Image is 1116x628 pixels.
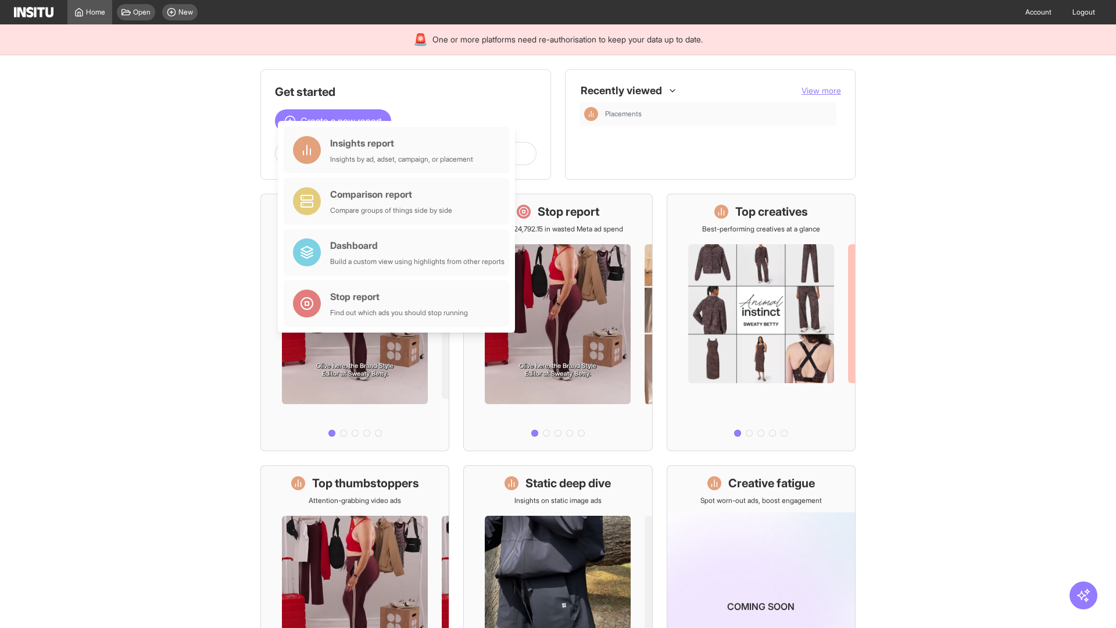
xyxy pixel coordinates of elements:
div: Comparison report [330,187,452,201]
span: Create a new report [301,114,382,128]
div: Stop report [330,290,468,304]
span: One or more platforms need re-authorisation to keep your data up to date. [432,34,703,45]
div: 🚨 [413,31,428,48]
h1: Stop report [538,204,599,220]
div: Dashboard [330,238,505,252]
a: Stop reportSave £24,792.15 in wasted Meta ad spend [463,194,652,451]
span: Placements [605,109,832,119]
div: Find out which ads you should stop running [330,308,468,317]
h1: Top creatives [735,204,808,220]
img: Logo [14,7,53,17]
div: Insights report [330,136,473,150]
div: Build a custom view using highlights from other reports [330,257,505,266]
a: What's live nowSee all active ads instantly [260,194,449,451]
span: Home [86,8,105,17]
div: Insights by ad, adset, campaign, or placement [330,155,473,164]
a: Top creativesBest-performing creatives at a glance [667,194,856,451]
h1: Static deep dive [525,475,611,491]
span: New [178,8,193,17]
button: View more [802,85,841,97]
h1: Get started [275,84,536,100]
p: Insights on static image ads [514,496,602,505]
span: Open [133,8,151,17]
p: Save £24,792.15 in wasted Meta ad spend [493,224,623,234]
p: Best-performing creatives at a glance [702,224,820,234]
h1: Top thumbstoppers [312,475,419,491]
span: View more [802,85,841,95]
div: Compare groups of things side by side [330,206,452,215]
div: Insights [584,107,598,121]
span: Placements [605,109,642,119]
button: Create a new report [275,109,391,133]
p: Attention-grabbing video ads [309,496,401,505]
